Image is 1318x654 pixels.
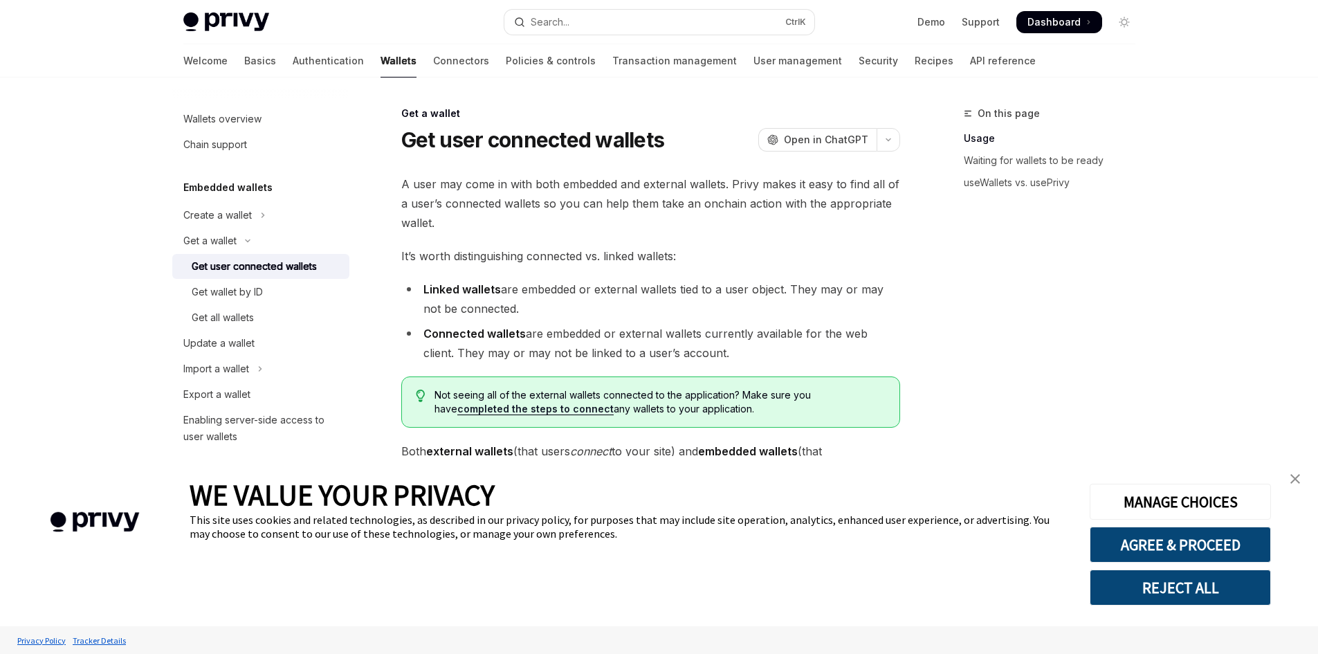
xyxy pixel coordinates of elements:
div: Wallets overview [183,111,262,127]
div: Chain support [183,136,247,153]
button: Open search [504,10,814,35]
div: Export a wallet [183,386,250,403]
div: Get user connected wallets [192,258,317,275]
span: Open in ChatGPT [784,133,868,147]
button: AGREE & PROCEED [1090,527,1271,563]
a: Tracker Details [69,628,129,653]
a: Welcome [183,44,228,78]
a: Wallets overview [172,107,349,131]
strong: Linked wallets [423,282,501,296]
a: Get user connected wallets [172,254,349,279]
a: Security [859,44,898,78]
div: Get wallet by ID [192,284,263,300]
button: MANAGE CHOICES [1090,484,1271,520]
strong: Connected wallets [423,327,526,340]
img: company logo [21,492,169,552]
img: close banner [1290,474,1300,484]
div: Enabling server-side access to user wallets [183,412,341,445]
a: Recipes [915,44,953,78]
button: Toggle dark mode [1113,11,1135,33]
span: A user may come in with both embedded and external wallets. Privy makes it easy to find all of a ... [401,174,900,233]
button: REJECT ALL [1090,570,1271,606]
a: Enabling offline actions with user wallets [172,450,349,491]
a: Basics [244,44,276,78]
div: Update a wallet [183,335,255,352]
a: close banner [1281,465,1309,493]
a: Privacy Policy [14,628,69,653]
a: Get all wallets [172,305,349,330]
svg: Tip [416,390,425,402]
div: Search... [531,14,569,30]
button: Toggle Get a wallet section [172,228,349,253]
a: Dashboard [1016,11,1102,33]
img: light logo [183,12,269,32]
span: On this page [978,105,1040,122]
strong: embedded wallets [698,444,798,458]
a: Connectors [433,44,489,78]
button: Open in ChatGPT [758,128,877,152]
a: API reference [970,44,1036,78]
strong: external wallets [426,444,513,458]
a: User management [753,44,842,78]
div: Get a wallet [183,233,237,249]
a: useWallets vs. usePrivy [964,172,1146,194]
a: Policies & controls [506,44,596,78]
a: Transaction management [612,44,737,78]
div: Enabling offline actions with user wallets [183,454,341,487]
div: Import a wallet [183,361,249,377]
a: completed the steps to connect [457,403,614,415]
a: Enabling server-side access to user wallets [172,408,349,449]
li: are embedded or external wallets currently available for the web client. They may or may not be l... [401,324,900,363]
a: Export a wallet [172,382,349,407]
div: This site uses cookies and related technologies, as described in our privacy policy, for purposes... [190,513,1069,541]
button: Toggle Create a wallet section [172,203,349,228]
span: Both (that users to your site) and (that users within your app) result in a unified object repres... [401,442,900,480]
a: Usage [964,127,1146,149]
a: Get wallet by ID [172,280,349,305]
a: Authentication [293,44,364,78]
h1: Get user connected wallets [401,127,665,152]
a: Update a wallet [172,331,349,356]
span: Ctrl K [785,17,806,28]
a: Chain support [172,132,349,157]
span: WE VALUE YOUR PRIVACY [190,477,495,513]
div: Get all wallets [192,309,254,326]
div: Create a wallet [183,207,252,224]
a: Waiting for wallets to be ready [964,149,1146,172]
a: Wallets [381,44,417,78]
li: are embedded or external wallets tied to a user object. They may or may not be connected. [401,280,900,318]
em: connect [570,444,612,458]
a: Demo [917,15,945,29]
span: Dashboard [1027,15,1081,29]
button: Toggle Import a wallet section [172,356,349,381]
span: Not seeing all of the external wallets connected to the application? Make sure you have any walle... [434,388,885,416]
span: It’s worth distinguishing connected vs. linked wallets: [401,246,900,266]
h5: Embedded wallets [183,179,273,196]
div: Get a wallet [401,107,900,120]
a: Support [962,15,1000,29]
